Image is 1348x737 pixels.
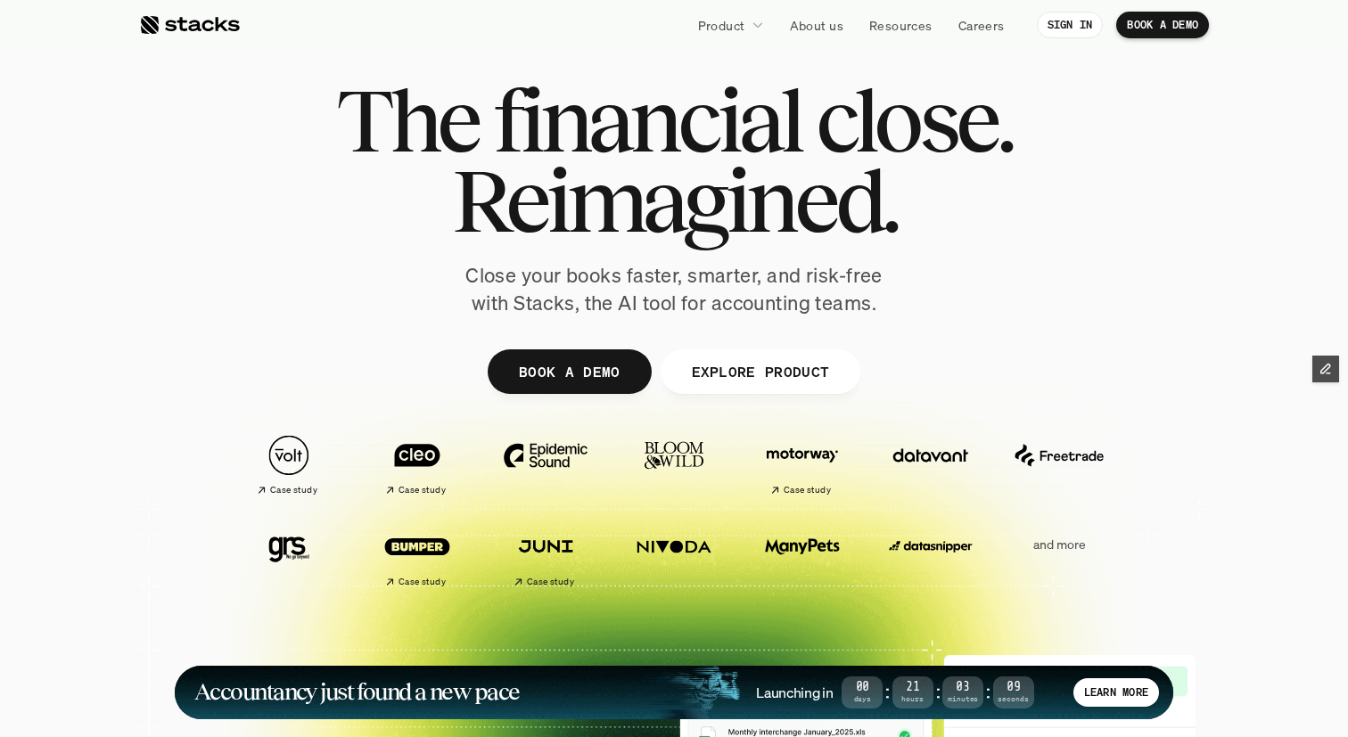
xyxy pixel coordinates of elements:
[1048,19,1093,31] p: SIGN IN
[983,682,992,702] strong: :
[1004,537,1114,553] p: and more
[519,358,621,384] p: BOOK A DEMO
[790,16,843,35] p: About us
[336,80,478,160] span: The
[1127,19,1198,31] p: BOOK A DEMO
[527,577,574,587] h2: Case study
[784,485,831,495] h2: Case study
[942,683,983,692] span: 03
[660,349,860,394] a: EXPLORE PRODUCT
[270,485,317,495] h2: Case study
[756,683,833,702] h4: Launching in
[948,9,1015,41] a: Careers
[779,9,854,41] a: About us
[816,80,1012,160] span: close.
[451,262,897,317] p: Close your books faster, smarter, and risk-free with Stacks, the AI tool for accounting teams.
[488,349,652,394] a: BOOK A DEMO
[399,485,446,495] h2: Case study
[892,696,933,702] span: Hours
[698,16,745,35] p: Product
[362,426,473,504] a: Case study
[452,160,897,241] span: Reimagined.
[993,683,1034,692] span: 09
[1037,12,1104,38] a: SIGN IN
[1084,686,1148,699] p: LEARN MORE
[958,16,1005,35] p: Careers
[1116,12,1209,38] a: BOOK A DEMO
[842,683,883,692] span: 00
[747,426,858,504] a: Case study
[362,517,473,594] a: Case study
[892,683,933,692] span: 21
[942,696,983,702] span: Minutes
[493,80,801,160] span: financial
[1312,356,1339,382] button: Edit Framer Content
[859,9,943,41] a: Resources
[993,696,1034,702] span: Seconds
[691,358,829,384] p: EXPLORE PRODUCT
[933,682,942,702] strong: :
[399,577,446,587] h2: Case study
[883,682,892,702] strong: :
[490,517,601,594] a: Case study
[194,682,520,702] h1: Accountancy just found a new pace
[175,666,1173,719] a: Accountancy just found a new paceLaunching in00Days:21Hours:03Minutes:09SecondsLEARN MORE
[210,413,289,425] a: Privacy Policy
[234,426,344,504] a: Case study
[869,16,933,35] p: Resources
[842,696,883,702] span: Days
